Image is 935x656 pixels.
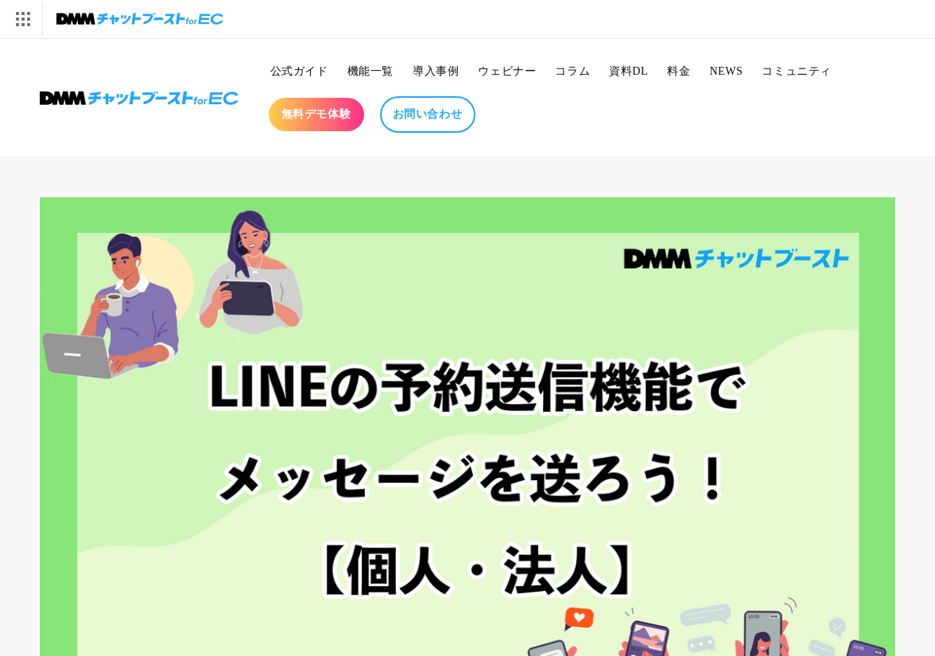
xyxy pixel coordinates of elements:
[40,91,239,105] img: 株式会社DMM Boost
[413,64,459,79] span: 導入事例
[555,64,590,79] span: コラム
[667,64,690,79] span: 料金
[478,64,536,79] span: ウェビナー
[380,96,475,133] a: お問い合わせ
[269,98,364,131] a: 無料デモ体験
[658,55,700,88] a: 料金
[347,64,394,79] span: 機能一覧
[599,55,658,88] a: 資料DL
[2,2,42,36] img: サービス
[281,107,351,122] span: 無料デモ体験
[468,55,545,88] a: ウェビナー
[403,55,468,88] a: 導入事例
[261,55,338,88] a: 公式ガイド
[752,55,841,88] a: コミュニティ
[338,55,403,88] a: 機能一覧
[545,55,599,88] a: コラム
[700,55,752,88] a: NEWS
[609,64,648,79] span: 資料DL
[762,64,832,79] span: コミュニティ
[56,8,223,30] img: チャットブーストforEC
[270,64,328,79] span: 公式ガイド
[709,64,743,79] span: NEWS
[393,107,463,122] span: お問い合わせ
